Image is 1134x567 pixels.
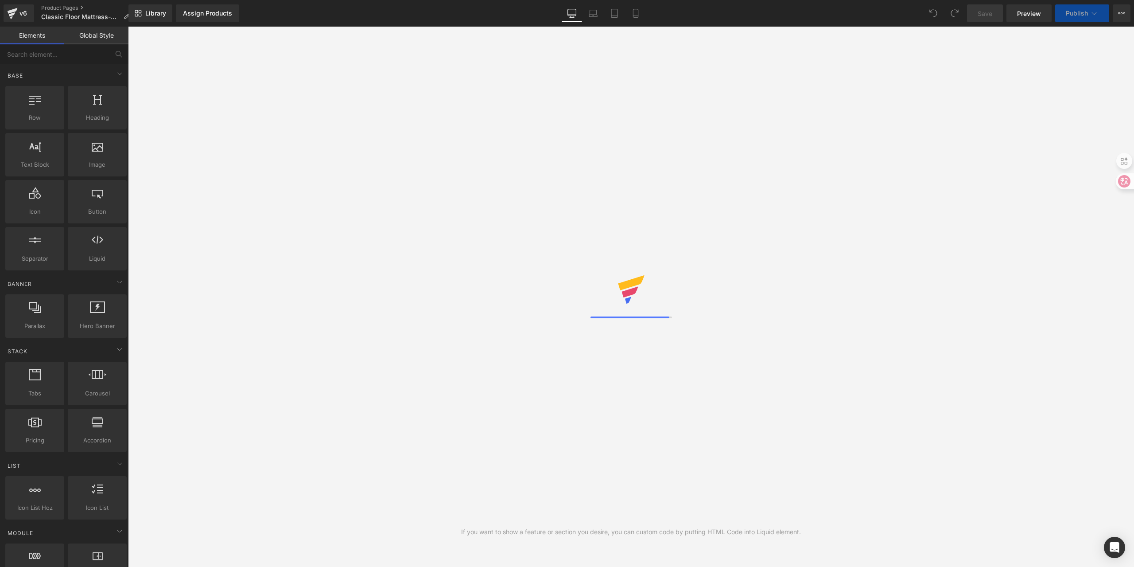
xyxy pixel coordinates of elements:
[70,160,124,169] span: Image
[8,321,62,331] span: Parallax
[18,8,29,19] div: v6
[8,389,62,398] span: Tabs
[1017,9,1041,18] span: Preview
[978,9,992,18] span: Save
[70,207,124,216] span: Button
[1055,4,1109,22] button: Publish
[7,347,28,356] span: Stack
[7,529,34,537] span: Module
[8,436,62,445] span: Pricing
[64,27,128,44] a: Global Style
[41,4,136,12] a: Product Pages
[41,13,120,20] span: Classic Floor Mattress-打点
[604,4,625,22] a: Tablet
[924,4,942,22] button: Undo
[8,113,62,122] span: Row
[8,254,62,263] span: Separator
[561,4,583,22] a: Desktop
[7,71,24,80] span: Base
[8,503,62,512] span: Icon List Hoz
[70,436,124,445] span: Accordion
[8,160,62,169] span: Text Block
[1006,4,1052,22] a: Preview
[946,4,963,22] button: Redo
[70,389,124,398] span: Carousel
[4,4,34,22] a: v6
[1066,10,1088,17] span: Publish
[145,9,166,17] span: Library
[128,4,172,22] a: New Library
[7,280,33,288] span: Banner
[7,461,22,470] span: List
[70,254,124,263] span: Liquid
[1113,4,1130,22] button: More
[1104,537,1125,558] div: Open Intercom Messenger
[70,113,124,122] span: Heading
[183,10,232,17] div: Assign Products
[70,503,124,512] span: Icon List
[70,321,124,331] span: Hero Banner
[583,4,604,22] a: Laptop
[625,4,646,22] a: Mobile
[461,527,801,537] div: If you want to show a feature or section you desire, you can custom code by putting HTML Code int...
[8,207,62,216] span: Icon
